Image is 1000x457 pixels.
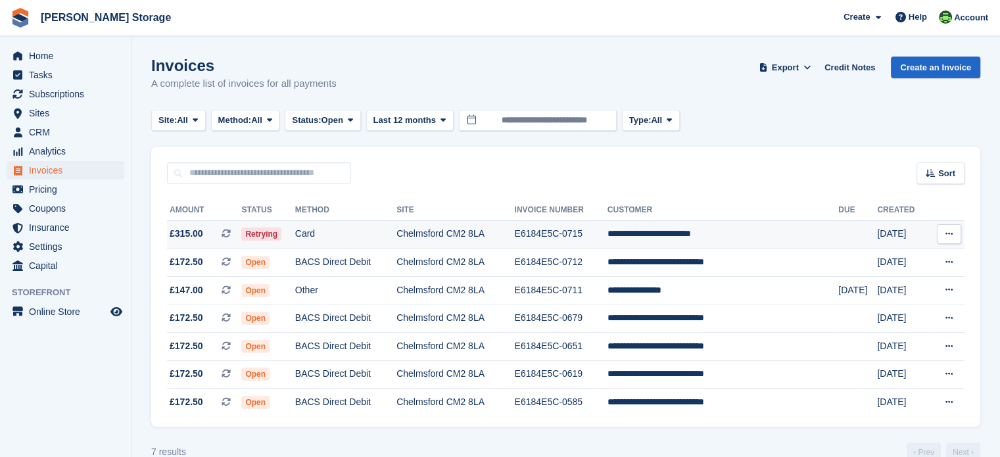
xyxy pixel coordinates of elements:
td: [DATE] [877,333,928,361]
span: £172.50 [170,339,203,353]
button: Site: All [151,110,206,132]
span: All [177,114,188,127]
img: Thomas Frary [939,11,952,24]
span: Pricing [29,180,108,199]
span: Subscriptions [29,85,108,103]
span: Tasks [29,66,108,84]
td: BACS Direct Debit [295,249,396,277]
td: E6184E5C-0679 [514,304,607,333]
a: menu [7,161,124,180]
td: [DATE] [877,276,928,304]
span: Status: [292,114,321,127]
td: Card [295,220,396,249]
span: Account [954,11,988,24]
span: £147.00 [170,283,203,297]
th: Customer [607,200,838,221]
a: menu [7,66,124,84]
th: Invoice Number [514,200,607,221]
button: Last 12 months [366,110,454,132]
a: menu [7,256,124,275]
a: menu [7,85,124,103]
span: Last 12 months [373,114,436,127]
span: Create [844,11,870,24]
img: stora-icon-8386f47178a22dfd0bd8f6a31ec36ba5ce8667c1dd55bd0f319d3a0aa187defe.svg [11,8,30,28]
span: Sort [938,167,955,180]
span: Insurance [29,218,108,237]
span: Open [241,396,270,409]
th: Amount [167,200,241,221]
span: £315.00 [170,227,203,241]
a: menu [7,218,124,237]
td: BACS Direct Debit [295,360,396,389]
td: Chelmsford CM2 8LA [396,304,514,333]
a: Create an Invoice [891,57,980,78]
span: Storefront [12,286,131,299]
span: Method: [218,114,252,127]
a: Preview store [108,304,124,320]
a: menu [7,237,124,256]
span: Open [241,340,270,353]
span: £172.50 [170,367,203,381]
td: Chelmsford CM2 8LA [396,249,514,277]
td: E6184E5C-0619 [514,360,607,389]
button: Status: Open [285,110,360,132]
a: menu [7,47,124,65]
span: CRM [29,123,108,141]
td: BACS Direct Debit [295,389,396,416]
span: All [651,114,662,127]
span: All [251,114,262,127]
a: menu [7,302,124,321]
span: Site: [158,114,177,127]
a: Credit Notes [819,57,880,78]
th: Created [877,200,928,221]
a: menu [7,142,124,160]
span: £172.50 [170,255,203,269]
span: Home [29,47,108,65]
a: menu [7,180,124,199]
th: Due [838,200,877,221]
a: [PERSON_NAME] Storage [36,7,176,28]
span: Online Store [29,302,108,321]
td: [DATE] [877,304,928,333]
td: BACS Direct Debit [295,304,396,333]
span: Open [241,256,270,269]
span: Capital [29,256,108,275]
td: Chelmsford CM2 8LA [396,220,514,249]
a: menu [7,123,124,141]
p: A complete list of invoices for all payments [151,76,337,91]
th: Site [396,200,514,221]
td: Chelmsford CM2 8LA [396,333,514,361]
td: E6184E5C-0651 [514,333,607,361]
td: [DATE] [877,360,928,389]
th: Method [295,200,396,221]
td: [DATE] [877,389,928,416]
span: Open [321,114,343,127]
td: E6184E5C-0585 [514,389,607,416]
span: Export [772,61,799,74]
td: Chelmsford CM2 8LA [396,360,514,389]
td: BACS Direct Debit [295,333,396,361]
button: Type: All [622,110,680,132]
span: Open [241,284,270,297]
span: Open [241,312,270,325]
td: [DATE] [838,276,877,304]
a: menu [7,199,124,218]
span: Settings [29,237,108,256]
td: Other [295,276,396,304]
span: Retrying [241,228,281,241]
td: E6184E5C-0711 [514,276,607,304]
td: [DATE] [877,249,928,277]
a: menu [7,104,124,122]
th: Status [241,200,295,221]
span: £172.50 [170,395,203,409]
button: Method: All [211,110,280,132]
span: Type: [629,114,652,127]
span: Open [241,368,270,381]
td: E6184E5C-0712 [514,249,607,277]
span: £172.50 [170,311,203,325]
button: Export [756,57,814,78]
td: Chelmsford CM2 8LA [396,389,514,416]
td: E6184E5C-0715 [514,220,607,249]
h1: Invoices [151,57,337,74]
td: [DATE] [877,220,928,249]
